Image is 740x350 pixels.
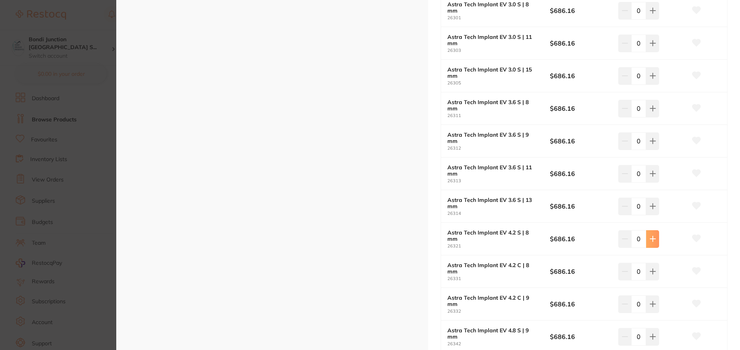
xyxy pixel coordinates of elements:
[447,244,550,249] small: 26321
[447,15,550,20] small: 26301
[550,137,612,145] b: $686.16
[447,262,540,275] b: Astra Tech Implant EV 4.2 C | 8 mm
[447,178,550,183] small: 26313
[447,132,540,144] b: Astra Tech Implant EV 3.6 S | 9 mm
[447,99,540,112] b: Astra Tech Implant EV 3.6 S | 8 mm
[447,34,540,46] b: Astra Tech Implant EV 3.0 S | 11 mm
[447,295,540,307] b: Astra Tech Implant EV 4.2 C | 9 mm
[447,229,540,242] b: Astra Tech Implant EV 4.2 S | 8 mm
[550,169,612,178] b: $686.16
[550,300,612,308] b: $686.16
[550,71,612,80] b: $686.16
[447,164,540,177] b: Astra Tech Implant EV 3.6 S | 11 mm
[447,341,550,346] small: 26342
[550,6,612,15] b: $686.16
[447,276,550,281] small: 26331
[447,1,540,14] b: Astra Tech Implant EV 3.0 S | 8 mm
[447,48,550,53] small: 26303
[447,211,550,216] small: 26314
[447,197,540,209] b: Astra Tech Implant EV 3.6 S | 13 mm
[550,104,612,113] b: $686.16
[447,309,550,314] small: 26332
[447,327,540,340] b: Astra Tech Implant EV 4.8 S | 9 mm
[550,235,612,243] b: $686.16
[550,332,612,341] b: $686.16
[550,202,612,211] b: $686.16
[447,66,540,79] b: Astra Tech Implant EV 3.0 S | 15 mm
[447,113,550,118] small: 26311
[550,267,612,276] b: $686.16
[447,146,550,151] small: 26312
[550,39,612,48] b: $686.16
[447,81,550,86] small: 26305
